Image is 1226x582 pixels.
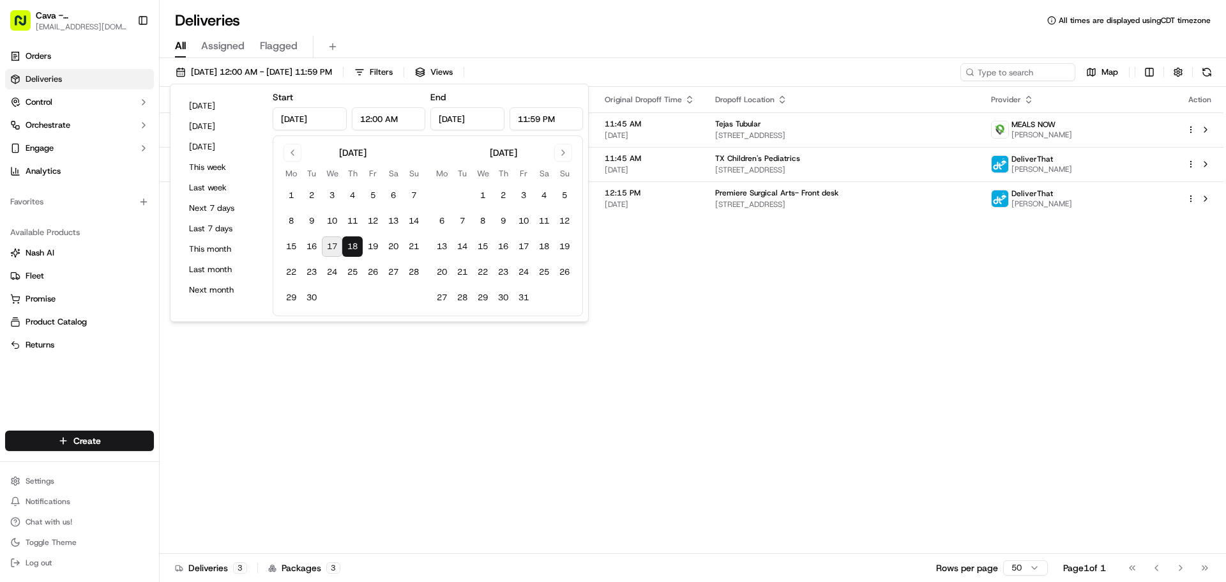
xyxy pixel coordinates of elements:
button: 25 [342,262,363,282]
button: 29 [281,287,301,308]
p: Rows per page [936,562,998,574]
button: Cava - [GEOGRAPHIC_DATA] [36,9,127,22]
button: Returns [5,335,154,355]
span: [DATE] [146,198,172,208]
button: 18 [534,236,554,257]
th: Saturday [534,167,554,180]
button: 3 [513,185,534,206]
button: Create [5,431,154,451]
span: Orders [26,50,51,62]
a: Promise [10,293,149,305]
th: Thursday [342,167,363,180]
button: 22 [473,262,493,282]
span: Orchestrate [26,119,70,131]
span: DeliverThat [1011,188,1053,199]
span: Deliveries [26,73,62,85]
label: Start [273,91,293,103]
div: Page 1 of 1 [1063,562,1106,574]
th: Tuesday [452,167,473,180]
button: Control [5,92,154,112]
th: Wednesday [322,167,342,180]
span: [STREET_ADDRESS] [715,165,971,175]
span: Dropoff Location [715,95,775,105]
span: [DATE] [605,130,695,141]
button: 29 [473,287,493,308]
a: Orders [5,46,154,66]
span: 11:45 AM [605,153,695,164]
th: Monday [432,167,452,180]
button: 10 [322,211,342,231]
a: Analytics [5,161,154,181]
button: 11 [342,211,363,231]
span: [STREET_ADDRESS] [715,130,971,141]
button: 7 [452,211,473,231]
button: [DATE] [183,97,260,115]
span: [DATE] [605,165,695,175]
button: Last month [183,261,260,279]
button: 14 [404,211,424,231]
button: 7 [404,185,424,206]
button: 9 [493,211,513,231]
img: Nash [13,13,38,38]
button: 4 [534,185,554,206]
button: Chat with us! [5,513,154,531]
button: 25 [534,262,554,282]
button: Last 7 days [183,220,260,238]
img: 1736555255976-a54dd68f-1ca7-489b-9aae-adbdc363a1c4 [13,122,36,145]
button: Last week [183,179,260,197]
button: 8 [473,211,493,231]
span: • [139,198,143,208]
span: • [106,233,110,243]
span: Promise [26,293,56,305]
button: 13 [383,211,404,231]
th: Sunday [404,167,424,180]
button: See all [198,164,232,179]
button: 30 [301,287,322,308]
button: 5 [554,185,575,206]
button: 26 [363,262,383,282]
button: 2 [493,185,513,206]
span: [STREET_ADDRESS] [715,199,971,210]
a: 💻API Documentation [103,280,210,303]
button: 31 [513,287,534,308]
button: [DATE] 12:00 AM - [DATE] 11:59 PM [170,63,338,81]
button: 19 [554,236,575,257]
span: Original Dropoff Time [605,95,682,105]
div: Deliveries [175,562,247,574]
div: Favorites [5,192,154,212]
a: 📗Knowledge Base [8,280,103,303]
div: Start new chat [57,122,209,135]
span: TX Children's Pediatrics [715,153,800,164]
span: Nash AI [26,247,54,259]
button: 15 [473,236,493,257]
th: Saturday [383,167,404,180]
button: Next 7 days [183,199,260,217]
button: 10 [513,211,534,231]
button: 21 [452,262,473,282]
img: profile_deliverthat_partner.png [992,190,1008,207]
button: 24 [322,262,342,282]
span: Log out [26,558,52,568]
button: 17 [513,236,534,257]
span: Settings [26,476,54,486]
button: 8 [281,211,301,231]
span: Knowledge Base [26,286,98,298]
button: 19 [363,236,383,257]
button: Product Catalog [5,312,154,332]
button: 5 [363,185,383,206]
button: 4 [342,185,363,206]
button: 17 [322,236,342,257]
button: 16 [301,236,322,257]
button: Notifications [5,493,154,510]
button: 28 [452,287,473,308]
div: 💻 [108,287,118,297]
button: Go to next month [554,144,572,162]
button: 28 [404,262,424,282]
button: 23 [493,262,513,282]
th: Sunday [554,167,575,180]
h1: Deliveries [175,10,240,31]
button: This week [183,158,260,176]
button: Filters [349,63,398,81]
span: All [175,38,186,54]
